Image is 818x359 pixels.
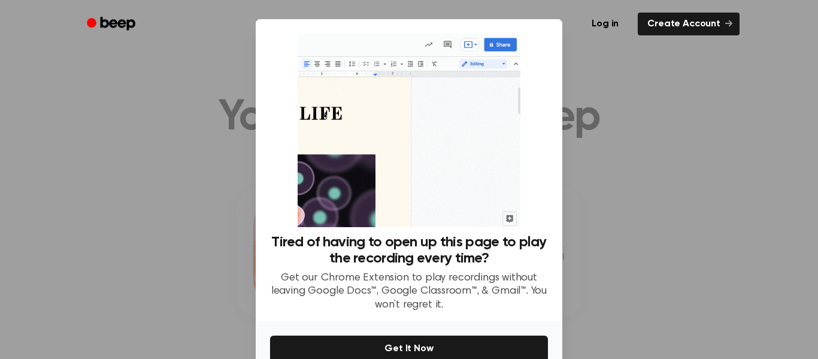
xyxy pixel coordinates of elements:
[580,10,631,38] a: Log in
[270,234,548,267] h3: Tired of having to open up this page to play the recording every time?
[270,271,548,312] p: Get our Chrome Extension to play recordings without leaving Google Docs™, Google Classroom™, & Gm...
[298,34,520,227] img: Beep extension in action
[638,13,740,35] a: Create Account
[78,13,146,36] a: Beep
